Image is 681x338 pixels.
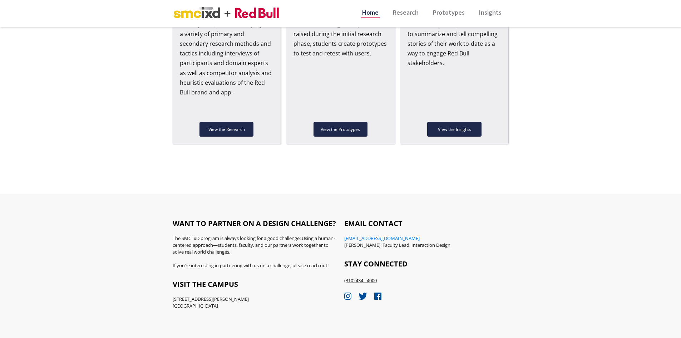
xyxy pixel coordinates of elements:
a: View the Research [199,122,253,137]
div: View the Prototypes [314,126,367,133]
h6: Want to partner on a Design Challenge? [173,219,337,228]
h6: email contact [344,219,509,228]
p: The SMC IxD program is always looking for a good challenge! Using a human-centered approach—stude... [173,235,337,269]
a: View the Prototypes [314,122,367,137]
div: View the Research [199,126,253,133]
p: In this final phase, students learn to summarize and tell compelling stories of their work to-dat... [408,20,502,68]
a: [EMAIL_ADDRESS][DOMAIN_NAME] [344,235,420,241]
p: In this phase, students employed a variety of primary and secondary research methods and tactics ... [180,20,274,98]
p: [PERSON_NAME]: Faculty Lead, Interaction Design [344,235,509,249]
a: View the Insights [427,122,481,137]
h6: visit the campus [173,280,337,289]
p: Based on an insight or question raised during the initial research phase, students create prototy... [293,20,388,59]
p: [STREET_ADDRESS][PERSON_NAME] [GEOGRAPHIC_DATA] [173,296,337,309]
div: View the Insights [427,126,481,133]
h6: STAY connected [344,259,509,268]
a: (310) 434 - 4000 [344,277,377,284]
